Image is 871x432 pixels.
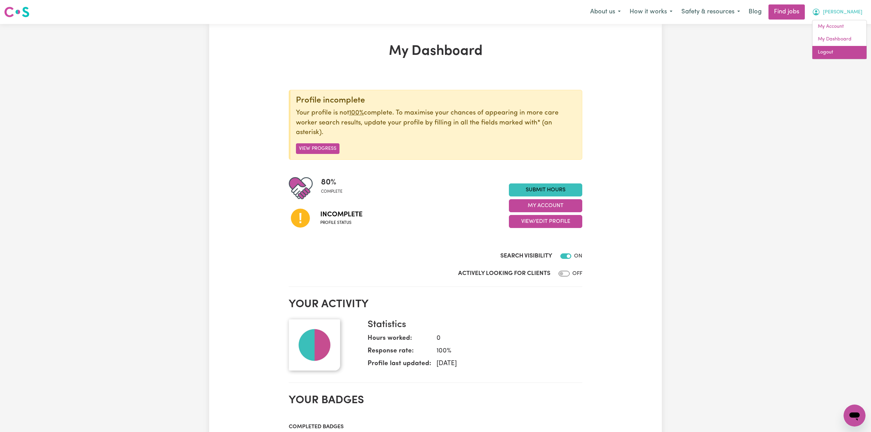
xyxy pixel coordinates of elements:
[768,4,805,20] a: Find jobs
[823,9,862,16] span: [PERSON_NAME]
[349,110,364,116] u: 100%
[500,252,552,261] label: Search Visibility
[320,209,362,220] span: Incomplete
[808,5,867,19] button: My Account
[289,319,340,371] img: Your profile picture
[509,183,582,196] a: Submit Hours
[321,189,343,195] span: complete
[509,215,582,228] button: View/Edit Profile
[289,298,582,311] h2: Your activity
[368,359,431,372] dt: Profile last updated:
[289,394,582,407] h2: Your badges
[368,346,431,359] dt: Response rate:
[431,334,577,344] dd: 0
[812,20,867,59] div: My Account
[586,5,625,19] button: About us
[4,4,29,20] a: Careseekers logo
[368,334,431,346] dt: Hours worked:
[431,346,577,356] dd: 100 %
[744,4,766,20] a: Blog
[812,20,867,33] a: My Account
[296,108,576,138] p: Your profile is not complete. To maximise your chances of appearing in more care worker search re...
[812,46,867,59] a: Logout
[844,405,866,427] iframe: Button to launch messaging window
[458,269,550,278] label: Actively Looking for Clients
[572,271,582,276] span: OFF
[625,5,677,19] button: How it works
[289,424,582,430] h3: Completed badges
[296,96,576,106] div: Profile incomplete
[431,359,577,369] dd: [DATE]
[4,6,29,18] img: Careseekers logo
[289,43,582,60] h1: My Dashboard
[509,199,582,212] button: My Account
[368,319,577,331] h3: Statistics
[296,143,339,154] button: View Progress
[321,176,348,200] div: Profile completeness: 80%
[574,253,582,259] span: ON
[812,33,867,46] a: My Dashboard
[320,220,362,226] span: Profile status
[677,5,744,19] button: Safety & resources
[321,176,343,189] span: 80 %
